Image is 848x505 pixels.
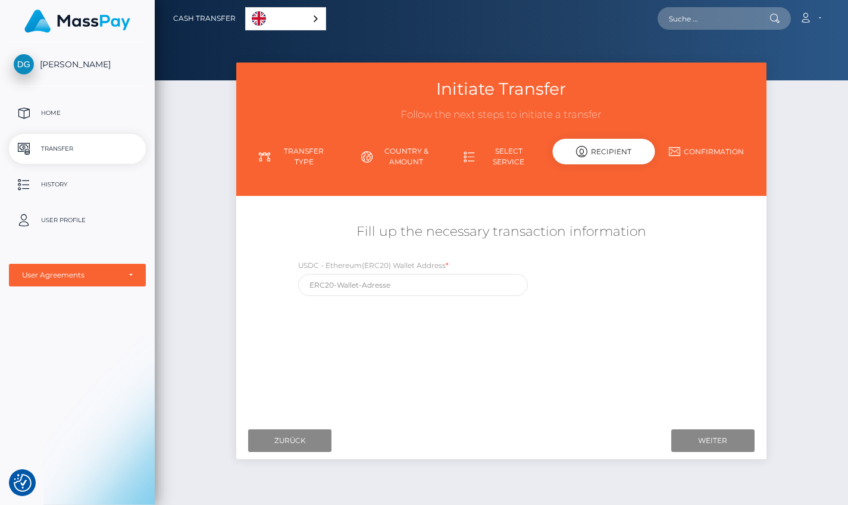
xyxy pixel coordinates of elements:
[9,205,146,235] a: User Profile
[24,10,130,33] img: Massenzahlung
[9,134,146,164] a: Transfer
[246,8,326,30] a: English
[173,6,236,31] a: Cash Transfer
[671,429,755,452] input: WEITER
[14,474,32,492] button: Zustimmungspräferenzen
[450,141,552,172] a: Select Service
[298,260,449,271] label: USDC - Ethereum(ERC20) Wallet Address
[9,59,146,70] span: [PERSON_NAME]
[348,141,450,172] a: Country & Amount
[9,264,146,286] button: Nutzungsvereinbarungen
[245,7,326,30] aside: Ausgewählte Sprache: Englisch
[14,211,141,229] p: User Profile
[245,77,758,101] h3: Initiate Transfer
[248,429,331,452] input: zurück
[245,223,758,241] h5: Fill up the necessary transaction information
[245,7,326,30] div: Sprache
[9,98,146,128] a: Home
[658,7,769,30] input: Suche ...
[9,170,146,199] a: History
[553,139,655,164] div: Recipient
[655,141,758,162] a: Confirmation
[14,140,141,158] p: Transfer
[22,270,120,280] div: User Agreements
[245,141,348,172] a: Transfer Type
[14,104,141,122] p: Home
[14,176,141,194] p: History
[298,274,528,296] input: ERC20-Wallet-Adresse
[14,474,32,492] img: Zustimmungstaste erneut besuchen
[245,108,758,122] h3: Follow the next steps to initiate a transfer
